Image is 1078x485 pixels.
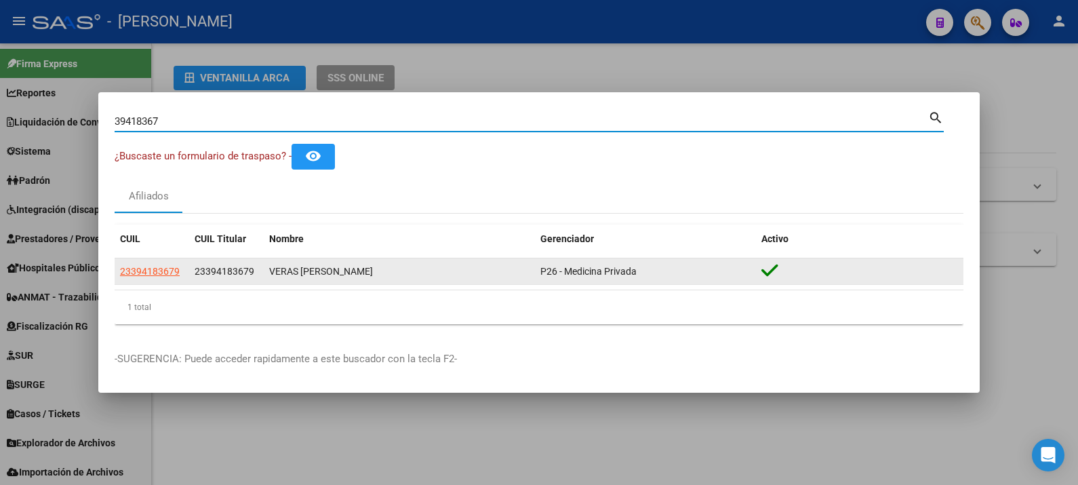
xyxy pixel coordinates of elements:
datatable-header-cell: CUIL Titular [189,225,264,254]
span: 23394183679 [120,266,180,277]
span: Gerenciador [540,233,594,244]
span: CUIL Titular [195,233,246,244]
mat-icon: search [928,109,944,125]
span: ¿Buscaste un formulario de traspaso? - [115,150,292,162]
span: P26 - Medicina Privada [540,266,637,277]
span: CUIL [120,233,140,244]
mat-icon: remove_red_eye [305,148,321,164]
div: Afiliados [129,189,169,204]
datatable-header-cell: Gerenciador [535,225,756,254]
div: 1 total [115,290,963,324]
span: Nombre [269,233,304,244]
datatable-header-cell: Nombre [264,225,535,254]
div: Open Intercom Messenger [1032,439,1064,471]
datatable-header-cell: Activo [756,225,963,254]
span: 23394183679 [195,266,254,277]
p: -SUGERENCIA: Puede acceder rapidamente a este buscador con la tecla F2- [115,351,963,367]
div: VERAS [PERSON_NAME] [269,264,530,279]
datatable-header-cell: CUIL [115,225,189,254]
span: Activo [761,233,788,244]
